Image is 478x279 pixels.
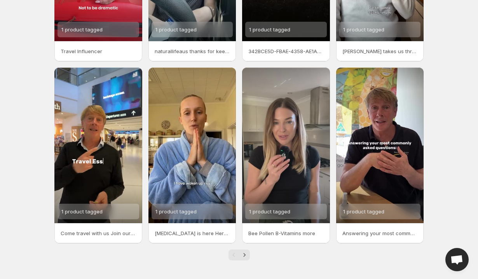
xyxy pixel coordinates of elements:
[342,229,418,237] p: Answering your most commonly asked questions Ep
[155,208,197,215] span: 1 product tagged
[239,250,250,260] button: Next
[343,208,384,215] span: 1 product tagged
[155,26,197,33] span: 1 product tagged
[61,229,136,237] p: Come travel with us Join our founder on a day at [GEOGRAPHIC_DATA] visiting some of the amazing s...
[61,47,136,55] p: Travel Influencer
[155,229,230,237] p: [MEDICAL_DATA] is here Heres how lancaster_naturopathy_ deals with the inevitable and survives it...
[229,250,250,260] nav: Pagination
[61,208,103,215] span: 1 product tagged
[343,26,384,33] span: 1 product tagged
[342,47,418,55] p: [PERSON_NAME] takes us through whats in her familys medical kit for this winter propolis
[249,208,290,215] span: 1 product tagged
[248,229,324,237] p: Bee Pollen B-Vitamins more
[248,47,324,55] p: 342BCE5D-FBAE-4358-AE1A-1A0770A97432
[155,47,230,55] p: naturallifeaus thanks for keeping me healthy on my travels
[249,26,290,33] span: 1 product tagged
[61,26,103,33] span: 1 product tagged
[445,248,469,271] div: Open chat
